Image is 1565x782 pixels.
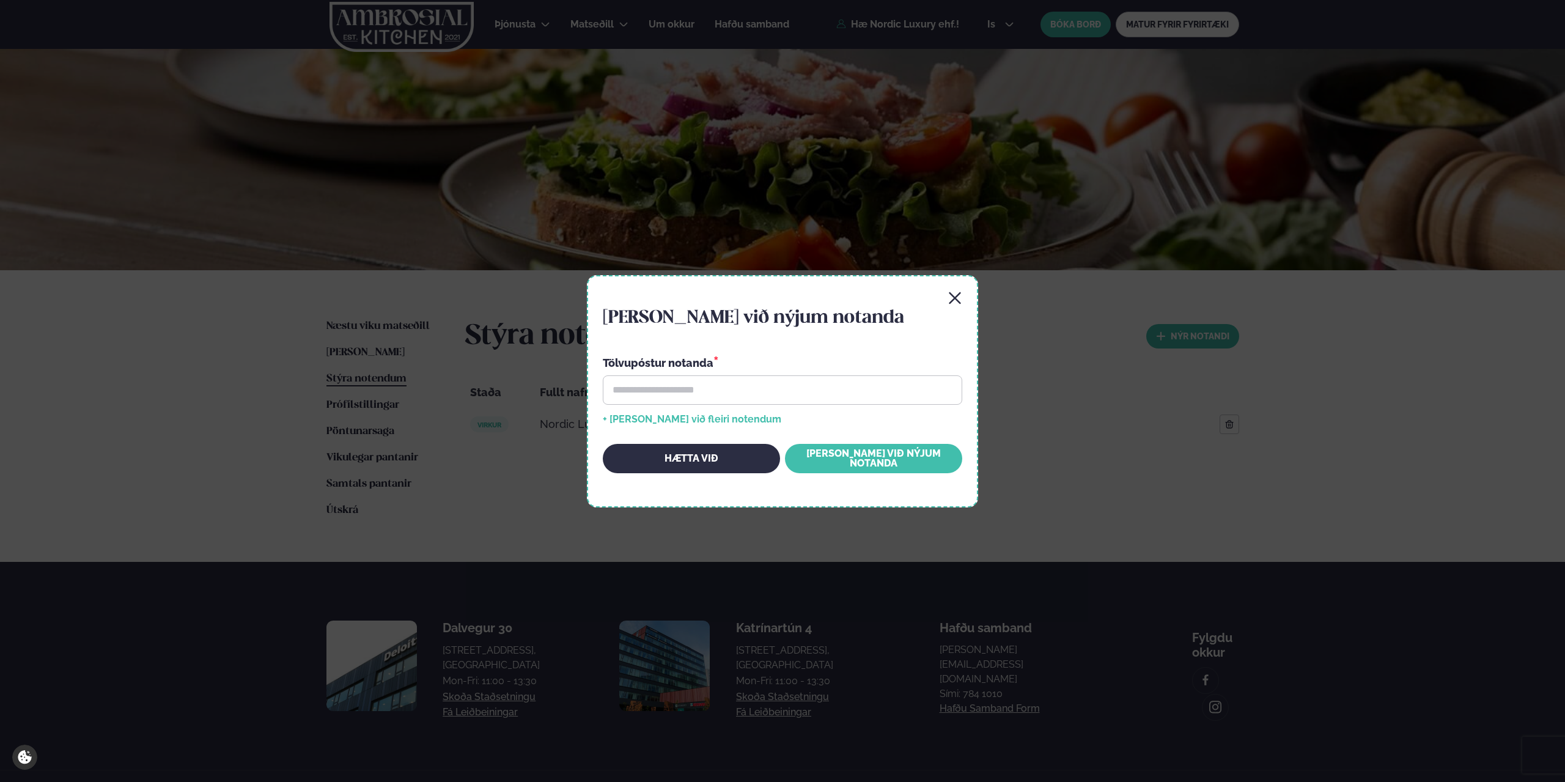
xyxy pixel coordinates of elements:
[603,415,781,424] button: + [PERSON_NAME] við fleiri notendum
[603,444,780,473] button: Hætta við
[603,355,962,371] div: Tölvupóstur notanda
[785,444,962,473] button: [PERSON_NAME] við nýjum notanda
[12,745,37,770] a: Cookie settings
[603,306,962,330] h4: [PERSON_NAME] við nýjum notanda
